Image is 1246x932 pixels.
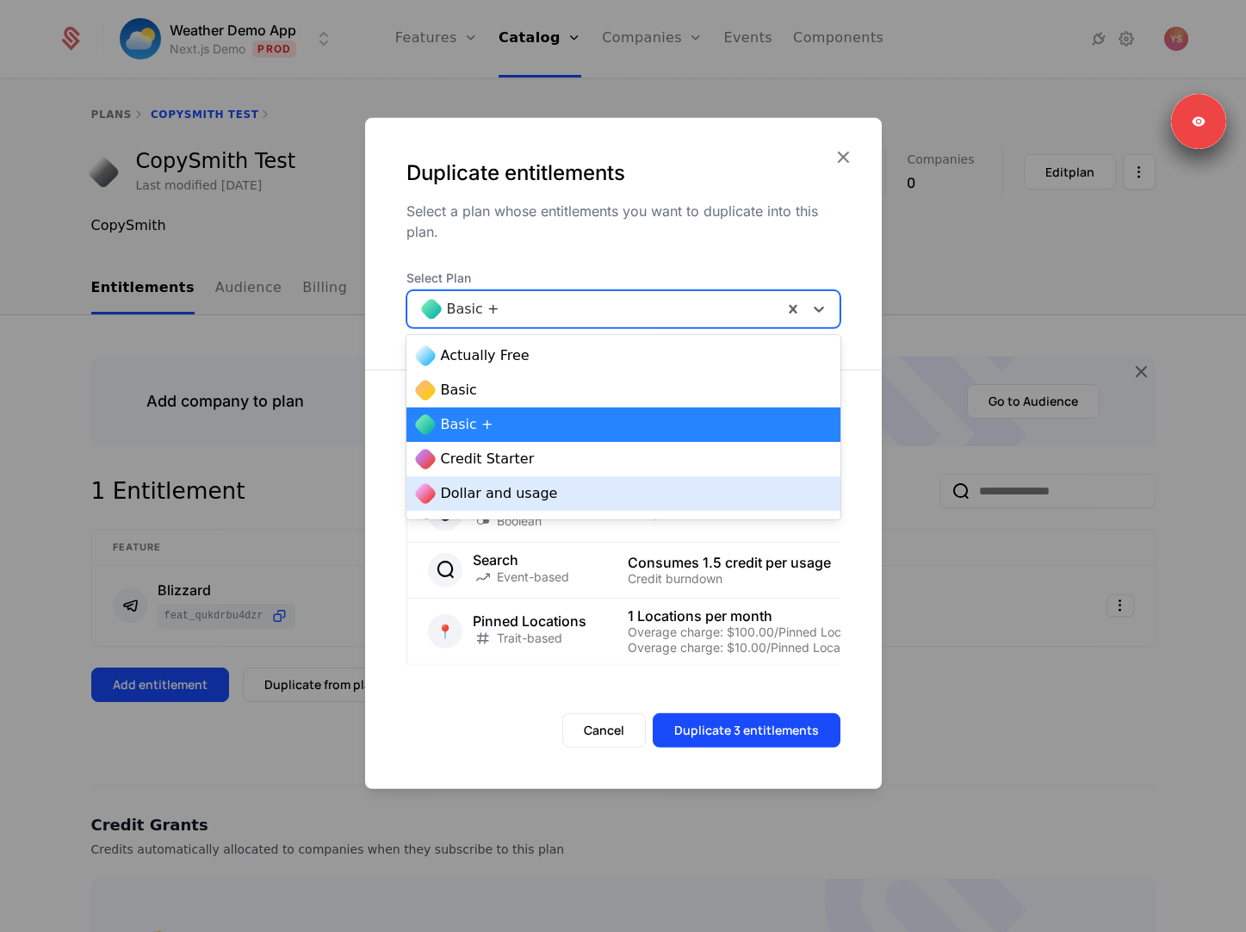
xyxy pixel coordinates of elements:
[653,712,840,747] button: Duplicate 3 entitlements
[441,345,530,366] span: Actually Free
[441,518,550,538] span: Duplication Test
[628,608,907,622] div: 1 Locations per month
[473,552,569,566] div: Search
[441,449,535,469] span: Credit Starter
[428,613,462,648] div: 📍
[406,270,840,287] label: Select Plan
[473,613,586,627] div: Pinned Locations
[497,512,542,529] span: Boolean
[497,629,562,646] span: Trait-based
[628,625,907,637] div: Overage charge: $100.00/Pinned Locations/year
[497,568,569,585] span: Event-based
[628,641,907,653] div: Overage charge: $10.00/Pinned Locations/month
[406,159,840,187] div: Duplicate entitlements
[562,712,646,747] button: Cancel
[628,572,907,584] div: Credit burndown
[628,502,907,525] div: On
[441,380,477,401] span: Basic
[628,555,907,569] div: Consumes 1.5 credit per usage
[441,483,558,504] span: Dollar and usage
[441,414,493,435] span: Basic +
[406,201,840,242] div: Select a plan whose entitlements you want to duplicate into this plan.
